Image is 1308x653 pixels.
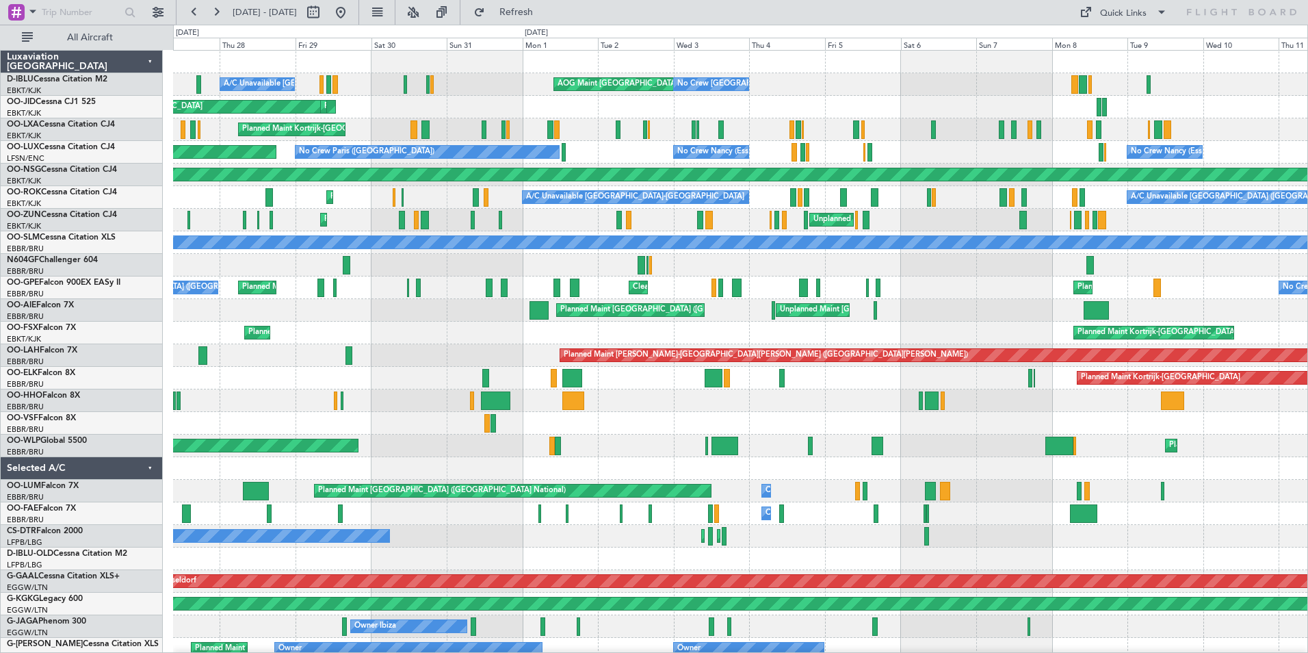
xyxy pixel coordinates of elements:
[633,277,861,298] div: Cleaning [GEOGRAPHIC_DATA] ([GEOGRAPHIC_DATA] National)
[1203,38,1279,50] div: Wed 10
[780,300,1037,320] div: Unplanned Maint [GEOGRAPHIC_DATA] ([GEOGRAPHIC_DATA] National)
[766,481,859,501] div: Owner Melsbroek Air Base
[15,27,148,49] button: All Aircraft
[7,324,38,332] span: OO-FSX
[7,346,77,355] a: OO-LAHFalcon 7X
[7,504,38,513] span: OO-FAE
[354,616,396,637] div: Owner Ibiza
[7,379,44,389] a: EBBR/BRU
[7,289,44,299] a: EBBR/BRU
[7,188,117,196] a: OO-ROKCessna Citation CJ4
[318,481,566,501] div: Planned Maint [GEOGRAPHIC_DATA] ([GEOGRAPHIC_DATA] National)
[7,166,117,174] a: OO-NSGCessna Citation CJ4
[7,605,48,615] a: EGGW/LTN
[7,550,127,558] a: D-IBLU-OLDCessna Citation M2
[560,300,776,320] div: Planned Maint [GEOGRAPHIC_DATA] ([GEOGRAPHIC_DATA])
[7,617,86,626] a: G-JAGAPhenom 300
[598,38,674,50] div: Tue 2
[7,153,44,164] a: LFSN/ENC
[7,628,48,638] a: EGGW/LTN
[467,1,549,23] button: Refresh
[7,572,120,580] a: G-GAALCessna Citation XLS+
[523,38,599,50] div: Mon 1
[7,357,44,367] a: EBBR/BRU
[749,38,825,50] div: Thu 4
[371,38,447,50] div: Sat 30
[42,2,120,23] input: Trip Number
[72,277,301,298] div: No Crew [GEOGRAPHIC_DATA] ([GEOGRAPHIC_DATA] National)
[7,482,41,490] span: OO-LUM
[7,402,44,412] a: EBBR/BRU
[7,233,40,242] span: OO-SLM
[242,277,490,298] div: Planned Maint [GEOGRAPHIC_DATA] ([GEOGRAPHIC_DATA] National)
[7,266,44,277] a: EBBR/BRU
[901,38,977,50] div: Sat 6
[7,176,41,186] a: EBKT/KJK
[564,345,968,366] div: Planned Maint [PERSON_NAME]-[GEOGRAPHIC_DATA][PERSON_NAME] ([GEOGRAPHIC_DATA][PERSON_NAME])
[7,143,39,151] span: OO-LUX
[526,187,744,207] div: A/C Unavailable [GEOGRAPHIC_DATA]-[GEOGRAPHIC_DATA]
[7,221,41,231] a: EBKT/KJK
[7,120,39,129] span: OO-LXA
[7,256,98,264] a: N604GFChallenger 604
[7,279,39,287] span: OO-GPE
[7,98,36,106] span: OO-JID
[7,301,36,309] span: OO-AIE
[7,334,41,344] a: EBKT/KJK
[677,74,906,94] div: No Crew [GEOGRAPHIC_DATA] ([GEOGRAPHIC_DATA] National)
[7,75,34,84] span: D-IBLU
[1077,322,1237,343] div: Planned Maint Kortrijk-[GEOGRAPHIC_DATA]
[677,142,759,162] div: No Crew Nancy (Essey)
[766,503,859,524] div: Owner Melsbroek Air Base
[7,527,83,535] a: CS-DTRFalcon 2000
[7,617,38,626] span: G-JAGA
[7,256,39,264] span: N604GF
[7,75,107,84] a: D-IBLUCessna Citation M2
[7,447,44,457] a: EBBR/BRU
[7,414,38,422] span: OO-VSF
[7,424,44,435] a: EBBR/BRU
[144,38,220,50] div: Wed 27
[1100,7,1147,21] div: Quick Links
[976,38,1052,50] div: Sun 7
[107,571,196,591] div: Planned Maint Dusseldorf
[7,346,40,355] span: OO-LAH
[7,515,44,525] a: EBBR/BRU
[7,582,48,593] a: EGGW/LTN
[7,640,159,648] a: G-[PERSON_NAME]Cessna Citation XLS
[447,38,523,50] div: Sun 31
[7,414,76,422] a: OO-VSFFalcon 8X
[7,437,40,445] span: OO-WLP
[299,142,434,162] div: No Crew Paris ([GEOGRAPHIC_DATA])
[1073,1,1174,23] button: Quick Links
[7,279,120,287] a: OO-GPEFalcon 900EX EASy II
[674,38,750,50] div: Wed 3
[233,6,297,18] span: [DATE] - [DATE]
[7,437,87,445] a: OO-WLPGlobal 5500
[7,199,41,209] a: EBKT/KJK
[7,560,42,570] a: LFPB/LBG
[7,572,38,580] span: G-GAAL
[813,209,1038,230] div: Unplanned Maint [GEOGRAPHIC_DATA] ([GEOGRAPHIC_DATA])
[7,504,76,513] a: OO-FAEFalcon 7X
[7,211,117,219] a: OO-ZUNCessna Citation CJ4
[296,38,371,50] div: Fri 29
[7,301,74,309] a: OO-AIEFalcon 7X
[1169,435,1240,456] div: Planned Maint Liege
[1081,368,1240,388] div: Planned Maint Kortrijk-[GEOGRAPHIC_DATA]
[7,188,41,196] span: OO-ROK
[7,595,83,603] a: G-KGKGLegacy 600
[330,187,490,207] div: Planned Maint Kortrijk-[GEOGRAPHIC_DATA]
[7,166,41,174] span: OO-NSG
[825,38,901,50] div: Fri 5
[7,324,76,332] a: OO-FSXFalcon 7X
[7,244,44,254] a: EBBR/BRU
[558,74,795,94] div: AOG Maint [GEOGRAPHIC_DATA] ([GEOGRAPHIC_DATA] National)
[242,119,402,140] div: Planned Maint Kortrijk-[GEOGRAPHIC_DATA]
[7,492,44,502] a: EBBR/BRU
[224,74,442,94] div: A/C Unavailable [GEOGRAPHIC_DATA]-[GEOGRAPHIC_DATA]
[220,38,296,50] div: Thu 28
[7,640,83,648] span: G-[PERSON_NAME]
[324,97,484,117] div: Planned Maint Kortrijk-[GEOGRAPHIC_DATA]
[7,233,116,242] a: OO-SLMCessna Citation XLS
